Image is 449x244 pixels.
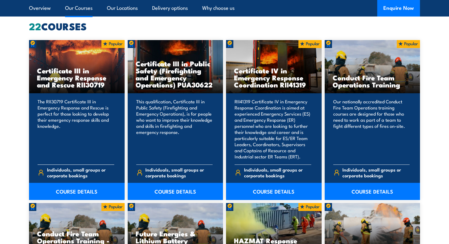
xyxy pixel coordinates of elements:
[37,67,117,88] h3: Certificate III in Emergency Response and Rescue RII30719
[226,183,322,200] a: COURSE DETAILS
[234,67,314,88] h3: Certificate IV in Emergency Response Coordination RII41319
[136,98,213,160] p: This qualification, Certificate III in Public Safety (Firefighting and Emergency Operations), is ...
[333,98,410,160] p: Our nationally accredited Conduct Fire Team Operations training courses are designed for those wh...
[29,18,41,34] strong: 22
[145,167,213,178] span: Individuals, small groups or corporate bookings
[128,183,223,200] a: COURSE DETAILS
[325,183,420,200] a: COURSE DETAILS
[47,167,114,178] span: Individuals, small groups or corporate bookings
[29,183,125,200] a: COURSE DETAILS
[38,98,114,160] p: The RII30719 Certificate III in Emergency Response and Rescue is perfect for those looking to dev...
[342,167,410,178] span: Individuals, small groups or corporate bookings
[333,74,412,88] h3: Conduct Fire Team Operations Training
[29,22,420,30] h2: COURSES
[136,60,215,88] h3: Certificate III in Public Safety (Firefighting and Emergency Operations) PUA30622
[244,167,311,178] span: Individuals, small groups or corporate bookings
[235,98,311,160] p: RII41319 Certificate IV in Emergency Response Coordination is aimed at experienced Emergency Serv...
